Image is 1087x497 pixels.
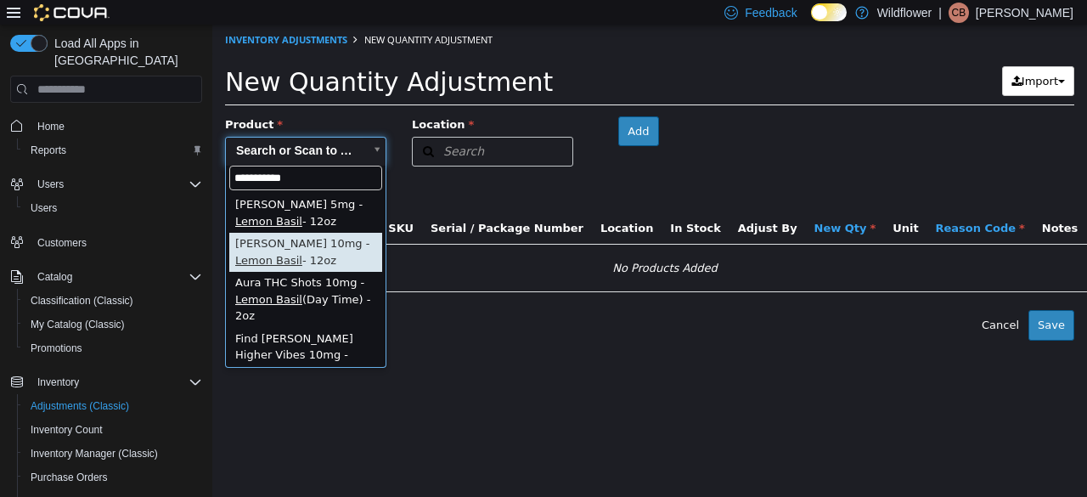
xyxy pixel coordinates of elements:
span: Purchase Orders [24,467,202,488]
input: Dark Mode [811,3,847,21]
button: Inventory Manager (Classic) [17,442,209,466]
span: Adjustments (Classic) [31,399,129,413]
button: Purchase Orders [17,466,209,489]
div: [PERSON_NAME] 5mg - - 12oz [17,169,170,208]
div: Find [PERSON_NAME] Higher Vibes 10mg - Watermelon Basil - 12oz [17,303,170,359]
button: Reports [17,138,209,162]
div: Crystale Bernander [949,3,969,23]
button: Users [31,174,70,195]
span: Home [31,115,202,136]
span: Inventory Manager (Classic) [31,447,158,460]
span: Lemon Basil [23,229,90,242]
img: Cova [34,4,110,21]
button: My Catalog (Classic) [17,313,209,336]
span: Inventory Count [31,423,103,437]
p: | [938,3,942,23]
span: Users [31,201,57,215]
span: Feedback [745,4,797,21]
a: Reports [24,140,73,161]
button: Users [17,196,209,220]
span: Classification (Classic) [31,294,133,308]
button: Home [3,113,209,138]
button: Classification (Classic) [17,289,209,313]
span: Users [24,198,202,218]
span: CB [952,3,966,23]
span: Inventory Count [24,420,202,440]
button: Inventory [3,370,209,394]
button: Customers [3,230,209,255]
span: Users [37,178,64,191]
span: Catalog [37,270,72,284]
a: Promotions [24,338,89,359]
span: Inventory [31,372,202,393]
button: Inventory Count [17,418,209,442]
button: Inventory [31,372,86,393]
button: Adjustments (Classic) [17,394,209,418]
a: Inventory Count [24,420,110,440]
button: Catalog [31,267,79,287]
span: Dark Mode [811,21,812,22]
span: Purchase Orders [31,471,108,484]
div: Aura THC Shots 10mg - (Day Time) - 2oz [17,247,170,303]
span: Inventory [37,376,79,389]
span: Customers [37,236,87,250]
span: Customers [31,232,202,253]
button: Promotions [17,336,209,360]
button: Users [3,172,209,196]
span: Home [37,120,65,133]
span: Reports [24,140,202,161]
span: Inventory Manager (Classic) [24,443,202,464]
span: My Catalog (Classic) [31,318,125,331]
button: Catalog [3,265,209,289]
a: Inventory Manager (Classic) [24,443,165,464]
span: Catalog [31,267,202,287]
span: Promotions [24,338,202,359]
span: Adjustments (Classic) [24,396,202,416]
span: Lemon Basil [23,190,90,203]
div: [PERSON_NAME] 10mg - - 12oz [17,208,170,247]
span: Promotions [31,342,82,355]
a: Classification (Classic) [24,291,140,311]
span: Lemon Basil [23,268,90,281]
a: Home [31,116,71,137]
a: Purchase Orders [24,467,115,488]
p: Wildflower [877,3,932,23]
p: [PERSON_NAME] [976,3,1073,23]
span: My Catalog (Classic) [24,314,202,335]
a: Adjustments (Classic) [24,396,136,416]
a: My Catalog (Classic) [24,314,132,335]
span: Reports [31,144,66,157]
span: Users [31,174,202,195]
span: Classification (Classic) [24,291,202,311]
a: Customers [31,233,93,253]
a: Users [24,198,64,218]
span: Load All Apps in [GEOGRAPHIC_DATA] [48,35,202,69]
